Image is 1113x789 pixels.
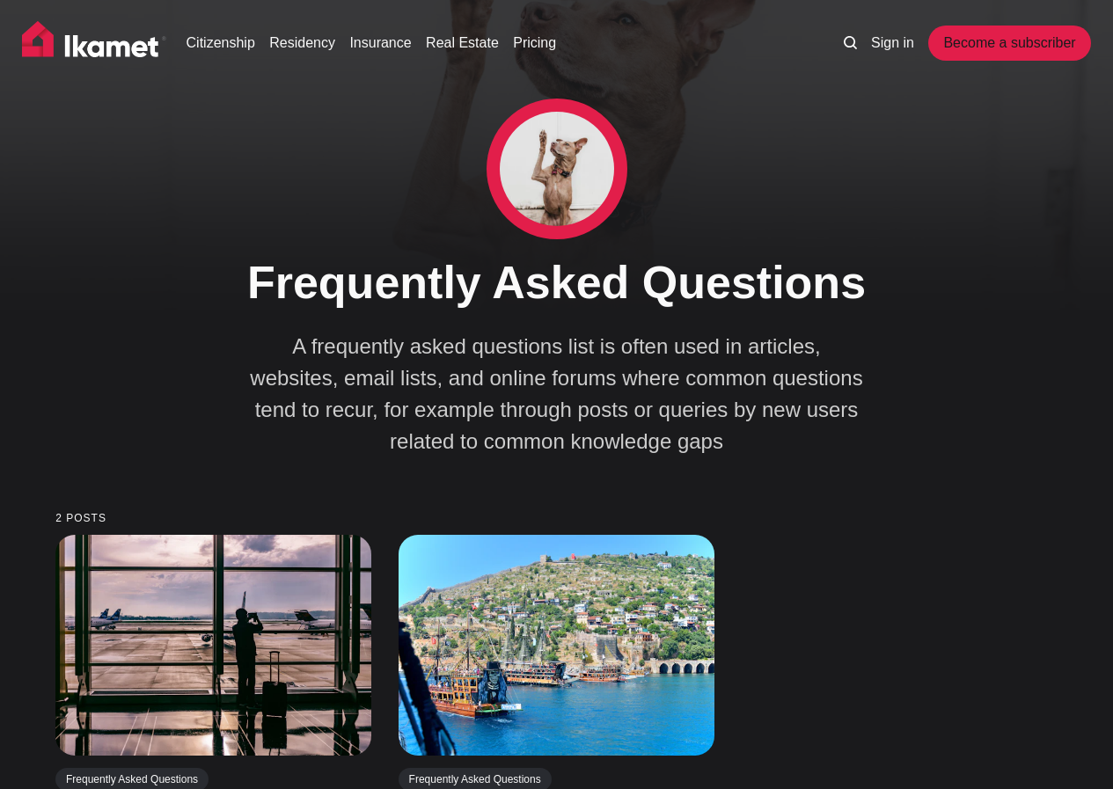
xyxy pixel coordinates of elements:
[871,33,914,54] a: Sign in
[500,112,614,226] img: Frequently Asked Questions
[55,535,371,756] img: FAQ about Turkish Visa
[399,535,714,756] img: FAQ about Residence Permits
[55,513,1058,524] small: 2 posts
[231,255,882,310] h1: Frequently Asked Questions
[349,33,411,54] a: Insurance
[928,26,1090,61] a: Become a subscriber
[187,33,255,54] a: Citizenship
[426,33,499,54] a: Real Estate
[269,33,335,54] a: Residency
[22,21,166,65] img: Ikamet home
[249,331,865,457] p: A frequently asked questions list is often used in articles, websites, email lists, and online fo...
[513,33,556,54] a: Pricing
